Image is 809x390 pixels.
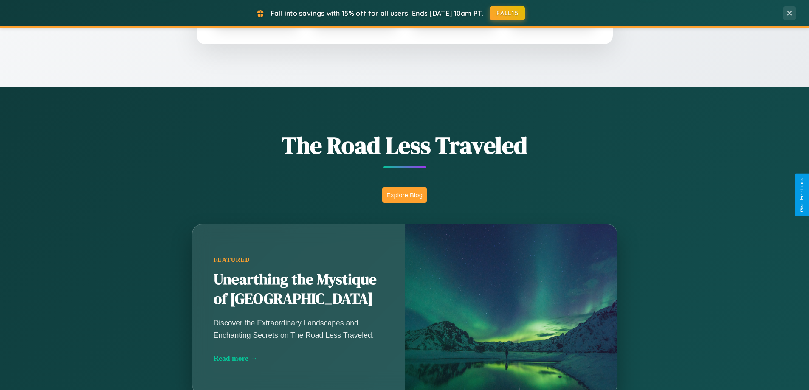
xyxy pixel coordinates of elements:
div: Read more → [214,354,383,363]
span: Fall into savings with 15% off for all users! Ends [DATE] 10am PT. [271,9,483,17]
button: FALL15 [490,6,525,20]
div: Featured [214,256,383,264]
h1: The Road Less Traveled [150,129,660,162]
p: Discover the Extraordinary Landscapes and Enchanting Secrets on The Road Less Traveled. [214,317,383,341]
button: Explore Blog [382,187,427,203]
h2: Unearthing the Mystique of [GEOGRAPHIC_DATA] [214,270,383,309]
div: Give Feedback [799,178,805,212]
